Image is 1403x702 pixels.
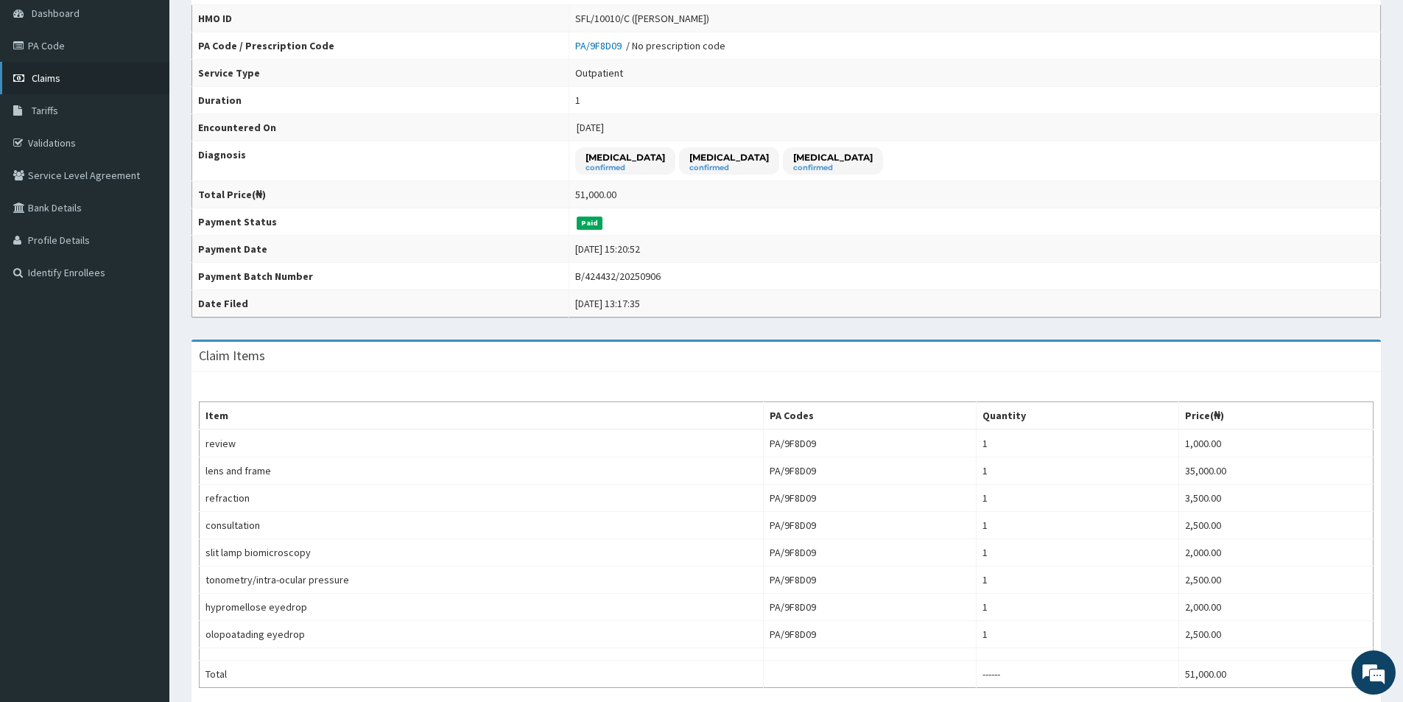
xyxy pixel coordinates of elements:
td: 1 [977,485,1179,512]
small: confirmed [689,164,769,172]
span: [DATE] [577,121,604,134]
img: d_794563401_company_1708531726252_794563401 [27,74,60,110]
td: 1 [977,539,1179,566]
div: / No prescription code [575,38,725,53]
th: Duration [192,87,569,114]
div: B/424432/20250906 [575,269,661,284]
span: Dashboard [32,7,80,20]
td: 1 [977,429,1179,457]
td: 2,000.00 [1179,594,1374,621]
p: [MEDICAL_DATA] [586,151,665,164]
small: confirmed [793,164,873,172]
div: SFL/10010/C ([PERSON_NAME]) [575,11,709,26]
td: PA/9F8D09 [764,429,977,457]
th: PA Codes [764,402,977,430]
th: Total Price(₦) [192,181,569,208]
td: 2,500.00 [1179,512,1374,539]
td: tonometry/intra-ocular pressure [200,566,764,594]
td: PA/9F8D09 [764,621,977,648]
th: PA Code / Prescription Code [192,32,569,60]
span: Paid [577,217,603,230]
span: Claims [32,71,60,85]
p: [MEDICAL_DATA] [793,151,873,164]
td: 1,000.00 [1179,429,1374,457]
th: Service Type [192,60,569,87]
td: 2,500.00 [1179,566,1374,594]
h3: Claim Items [199,349,265,362]
div: Minimize live chat window [242,7,277,43]
td: 2,500.00 [1179,621,1374,648]
td: 35,000.00 [1179,457,1374,485]
textarea: Type your message and hit 'Enter' [7,402,281,454]
span: Tariffs [32,104,58,117]
span: We're online! [85,186,203,334]
a: PA/9F8D09 [575,39,626,52]
div: Chat with us now [77,83,247,102]
td: 2,000.00 [1179,539,1374,566]
th: Price(₦) [1179,402,1374,430]
p: [MEDICAL_DATA] [689,151,769,164]
td: PA/9F8D09 [764,485,977,512]
td: 3,500.00 [1179,485,1374,512]
td: 51,000.00 [1179,661,1374,688]
div: 1 [575,93,580,108]
th: Quantity [977,402,1179,430]
td: hypromellose eyedrop [200,594,764,621]
th: Item [200,402,764,430]
td: 1 [977,594,1179,621]
td: PA/9F8D09 [764,457,977,485]
div: Outpatient [575,66,623,80]
td: consultation [200,512,764,539]
td: Total [200,661,764,688]
th: Encountered On [192,114,569,141]
th: Payment Date [192,236,569,263]
td: PA/9F8D09 [764,512,977,539]
th: HMO ID [192,5,569,32]
td: 1 [977,566,1179,594]
td: PA/9F8D09 [764,594,977,621]
div: [DATE] 15:20:52 [575,242,640,256]
td: refraction [200,485,764,512]
td: review [200,429,764,457]
td: ------ [977,661,1179,688]
td: PA/9F8D09 [764,539,977,566]
td: 1 [977,621,1179,648]
td: lens and frame [200,457,764,485]
th: Date Filed [192,290,569,317]
td: olopoatading eyedrop [200,621,764,648]
td: 1 [977,512,1179,539]
th: Diagnosis [192,141,569,181]
td: 1 [977,457,1179,485]
div: [DATE] 13:17:35 [575,296,640,311]
th: Payment Batch Number [192,263,569,290]
small: confirmed [586,164,665,172]
td: PA/9F8D09 [764,566,977,594]
th: Payment Status [192,208,569,236]
div: 51,000.00 [575,187,616,202]
td: slit lamp biomicroscopy [200,539,764,566]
